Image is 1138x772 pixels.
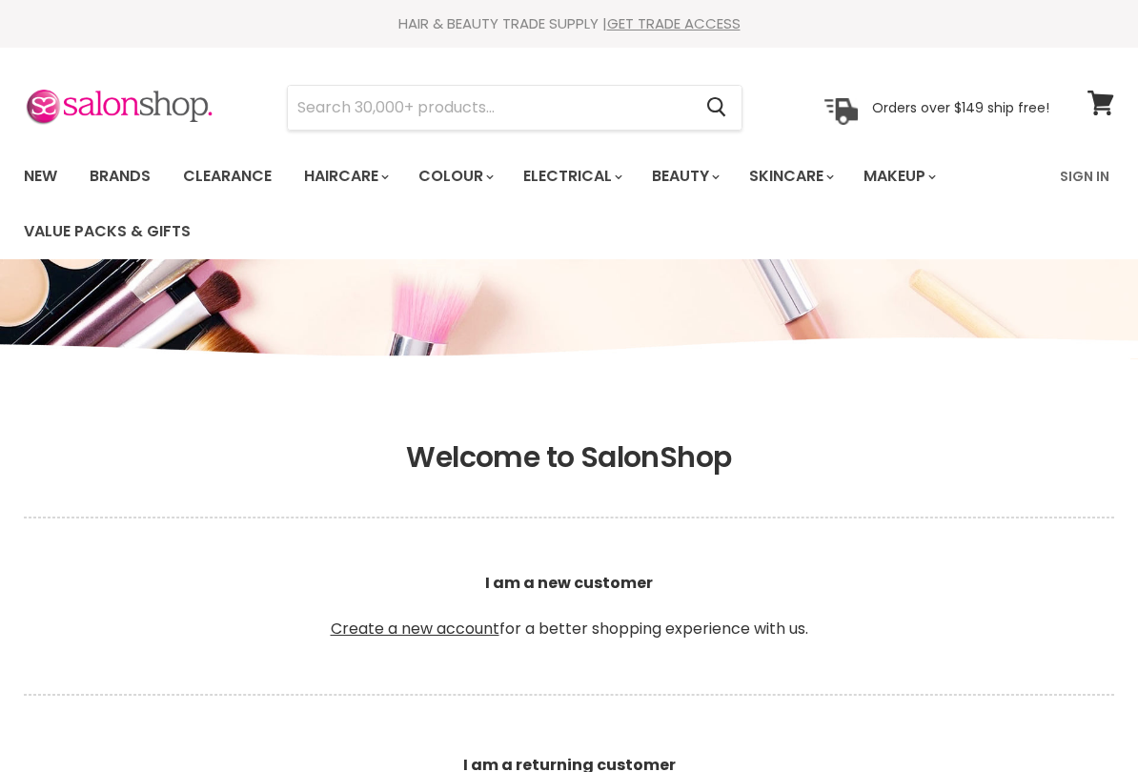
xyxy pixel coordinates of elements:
[288,86,691,130] input: Search
[691,86,742,130] button: Search
[485,572,653,594] b: I am a new customer
[849,156,947,196] a: Makeup
[331,618,499,640] a: Create a new account
[169,156,286,196] a: Clearance
[1043,682,1119,753] iframe: Gorgias live chat messenger
[404,156,505,196] a: Colour
[607,13,741,33] a: GET TRADE ACCESS
[10,212,205,252] a: Value Packs & Gifts
[638,156,731,196] a: Beauty
[872,98,1049,115] p: Orders over $149 ship free!
[24,440,1114,475] h1: Welcome to SalonShop
[10,156,71,196] a: New
[75,156,165,196] a: Brands
[509,156,634,196] a: Electrical
[287,85,742,131] form: Product
[10,149,1048,259] ul: Main menu
[24,526,1114,686] p: for a better shopping experience with us.
[1048,156,1121,196] a: Sign In
[290,156,400,196] a: Haircare
[735,156,845,196] a: Skincare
